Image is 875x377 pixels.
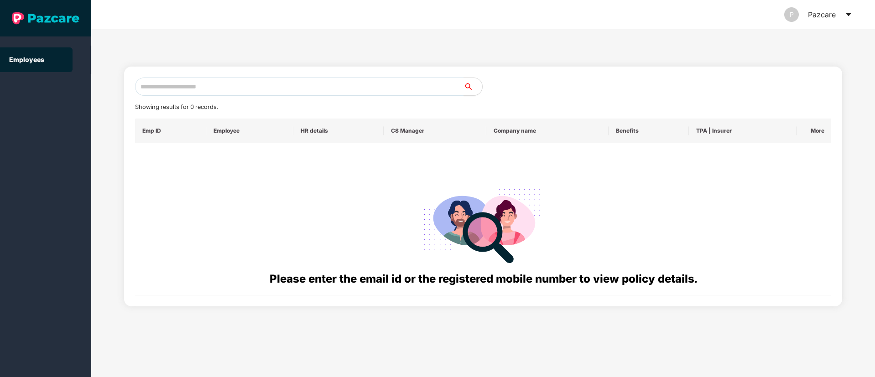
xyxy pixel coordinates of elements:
th: Emp ID [135,119,207,143]
span: P [790,7,794,22]
span: Showing results for 0 records. [135,103,218,110]
span: Please enter the email id or the registered mobile number to view policy details. [270,272,697,285]
span: caret-down [845,11,852,18]
th: Company name [486,119,609,143]
th: Benefits [609,119,689,143]
th: TPA | Insurer [689,119,797,143]
img: svg+xml;base64,PHN2ZyB4bWxucz0iaHR0cDovL3d3dy53My5vcmcvMjAwMC9zdmciIHdpZHRoPSIyODgiIGhlaWdodD0iMj... [417,178,549,270]
span: search [464,83,482,90]
th: CS Manager [384,119,486,143]
th: Employee [206,119,293,143]
a: Employees [9,56,44,63]
th: More [797,119,831,143]
button: search [464,77,483,96]
th: HR details [293,119,383,143]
